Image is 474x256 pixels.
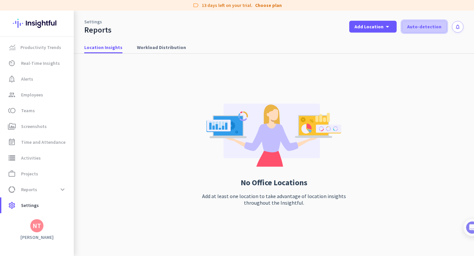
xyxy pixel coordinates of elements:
span: Alerts [21,75,33,83]
i: toll [8,107,16,115]
h1: No Office Locations [241,177,307,188]
button: notifications [452,21,463,33]
span: Settings [21,201,39,209]
img: No locations data [206,104,342,167]
span: Employees [21,91,43,99]
span: Time and Attendance [21,138,66,146]
span: Teams [21,107,35,115]
a: work_outlineProjects [1,166,74,182]
i: label [193,2,199,9]
img: menu-item [9,44,15,50]
a: av_timerReal-Time Insights [1,55,74,71]
i: event_note [8,138,16,146]
a: storageActivities [1,150,74,166]
span: Productivity Trends [20,43,61,51]
a: settingsSettings [1,197,74,213]
i: perm_media [8,122,16,130]
div: NT [33,222,41,229]
span: Workload Distribution [137,44,186,51]
a: event_noteTime and Attendance [1,134,74,150]
span: Auto-detection [407,23,441,30]
i: storage [8,154,16,162]
a: notification_importantAlerts [1,71,74,87]
span: Add Location [355,23,383,30]
span: Reports [21,186,37,193]
i: work_outline [8,170,16,178]
i: arrow_drop_down [383,23,391,31]
button: expand_more [57,184,68,195]
i: notification_important [8,75,16,83]
a: menu-itemProductivity Trends [1,39,74,55]
div: Reports [84,25,112,35]
img: Insightful logo [13,11,61,36]
button: Auto-detection [402,21,447,33]
span: Location Insights [84,44,122,51]
span: Screenshots [21,122,47,130]
a: Choose plan [255,2,282,9]
a: tollTeams [1,103,74,118]
i: data_usage [8,186,16,193]
span: Projects [21,170,38,178]
a: groupEmployees [1,87,74,103]
a: Settings [84,18,102,25]
span: Real-Time Insights [21,59,60,67]
a: data_usageReportsexpand_more [1,182,74,197]
i: settings [8,201,16,209]
i: av_timer [8,59,16,67]
i: notifications [455,24,461,30]
span: Activities [21,154,41,162]
p: Add at least one location to take advantage of location insights throughout the Insightful. [196,193,352,206]
button: Add Locationarrow_drop_down [349,21,397,33]
a: perm_mediaScreenshots [1,118,74,134]
i: group [8,91,16,99]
